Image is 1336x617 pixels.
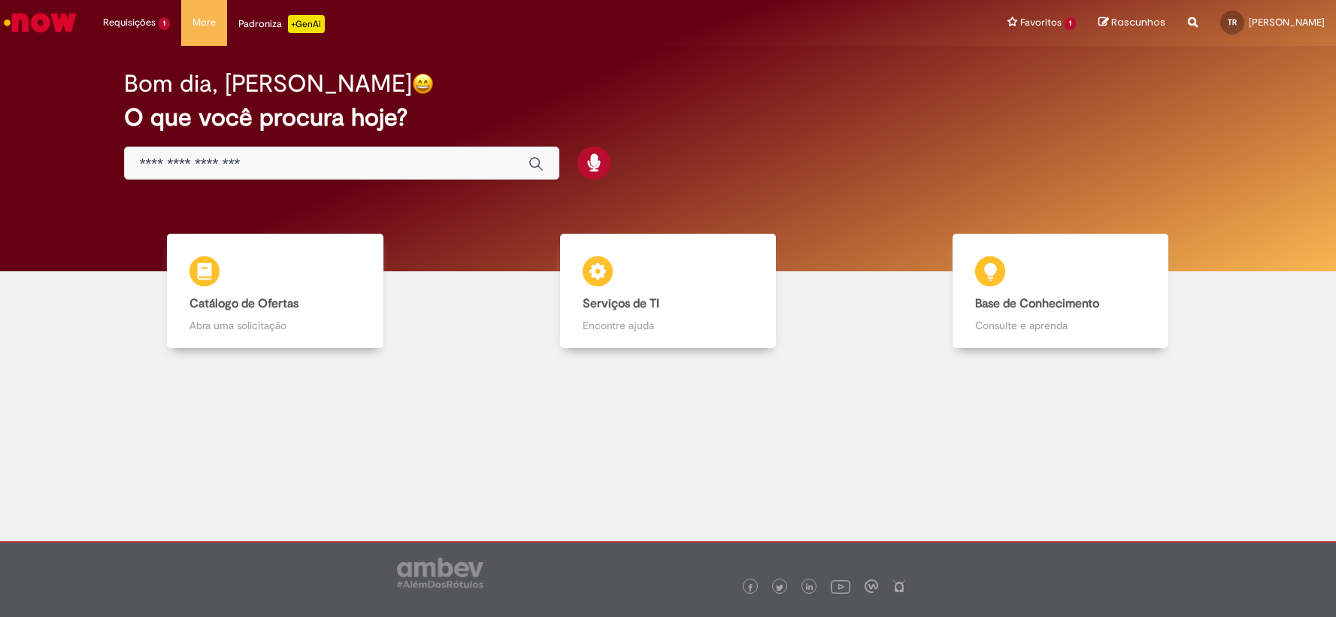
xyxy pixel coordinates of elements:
img: logo_footer_linkedin.png [806,583,813,592]
p: +GenAi [288,15,325,33]
a: Base de Conhecimento Consulte e aprenda [865,234,1257,349]
p: Abra uma solicitação [189,318,360,333]
img: logo_footer_naosei.png [892,579,906,593]
a: Rascunhos [1098,16,1165,30]
h2: Bom dia, [PERSON_NAME] [124,71,412,97]
img: logo_footer_facebook.png [747,584,754,591]
b: Base de Conhecimento [975,296,1099,311]
span: [PERSON_NAME] [1249,16,1325,29]
img: logo_footer_ambev_rotulo_gray.png [397,558,483,588]
span: 1 [159,17,170,30]
h2: O que você procura hoje? [124,104,1212,131]
p: Encontre ajuda [583,318,753,333]
span: TR [1228,17,1237,27]
img: logo_footer_twitter.png [776,584,783,591]
b: Catálogo de Ofertas [189,296,298,311]
b: Serviços de TI [583,296,659,311]
span: Rascunhos [1111,15,1165,29]
div: Padroniza [238,15,325,33]
a: Catálogo de Ofertas Abra uma solicitação [79,234,471,349]
img: logo_footer_workplace.png [865,579,878,593]
img: happy-face.png [412,73,434,95]
span: More [192,15,216,30]
a: Serviços de TI Encontre ajuda [471,234,864,349]
span: Requisições [103,15,156,30]
span: 1 [1065,17,1076,30]
span: Favoritos [1020,15,1062,30]
p: Consulte e aprenda [975,318,1146,333]
img: ServiceNow [2,8,79,38]
img: logo_footer_youtube.png [831,576,850,596]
